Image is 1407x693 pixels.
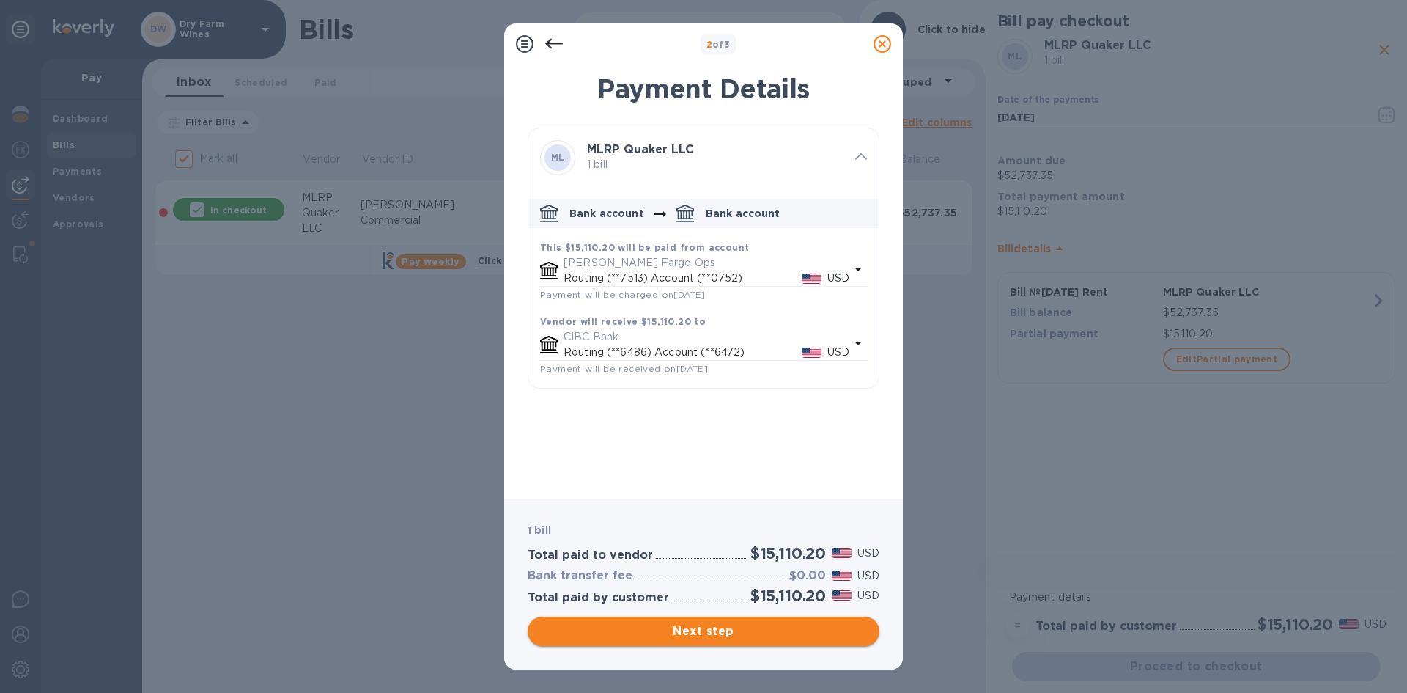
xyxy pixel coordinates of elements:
[564,271,802,286] p: Routing (**7513) Account (**0752)
[827,345,849,360] p: USD
[540,242,749,253] b: This $15,110.20 will be paid from account
[528,617,879,646] button: Next step
[802,274,821,284] img: USD
[528,591,669,605] h3: Total paid by customer
[832,590,852,601] img: USD
[750,587,826,605] h2: $15,110.20
[857,588,879,604] p: USD
[551,152,565,163] b: ML
[528,73,879,104] h1: Payment Details
[528,128,879,187] div: MLMLRP Quaker LLC 1 bill
[750,544,826,562] h2: $15,110.20
[587,157,843,172] p: 1 bill
[528,549,653,562] h3: Total paid to vendor
[569,206,644,221] p: Bank account
[857,568,879,584] p: USD
[706,39,731,50] b: of 3
[564,329,849,345] p: CIBC Bank
[540,289,706,300] span: Payment will be charged on [DATE]
[528,193,879,388] div: default-method
[528,569,632,583] h3: Bank transfer fee
[564,345,802,360] p: Routing (**6486) Account (**6472)
[832,548,852,558] img: USD
[802,348,821,358] img: USD
[564,255,849,271] p: [PERSON_NAME] Fargo Ops
[528,524,551,536] b: 1 bill
[540,363,708,374] span: Payment will be received on [DATE]
[789,569,826,583] h3: $0.00
[706,206,780,221] p: Bank account
[827,271,849,286] p: USD
[539,623,868,640] span: Next step
[706,39,712,50] span: 2
[587,142,694,156] b: MLRP Quaker LLC
[832,571,852,581] img: USD
[857,546,879,561] p: USD
[540,316,706,327] b: Vendor will receive $15,110.20 to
